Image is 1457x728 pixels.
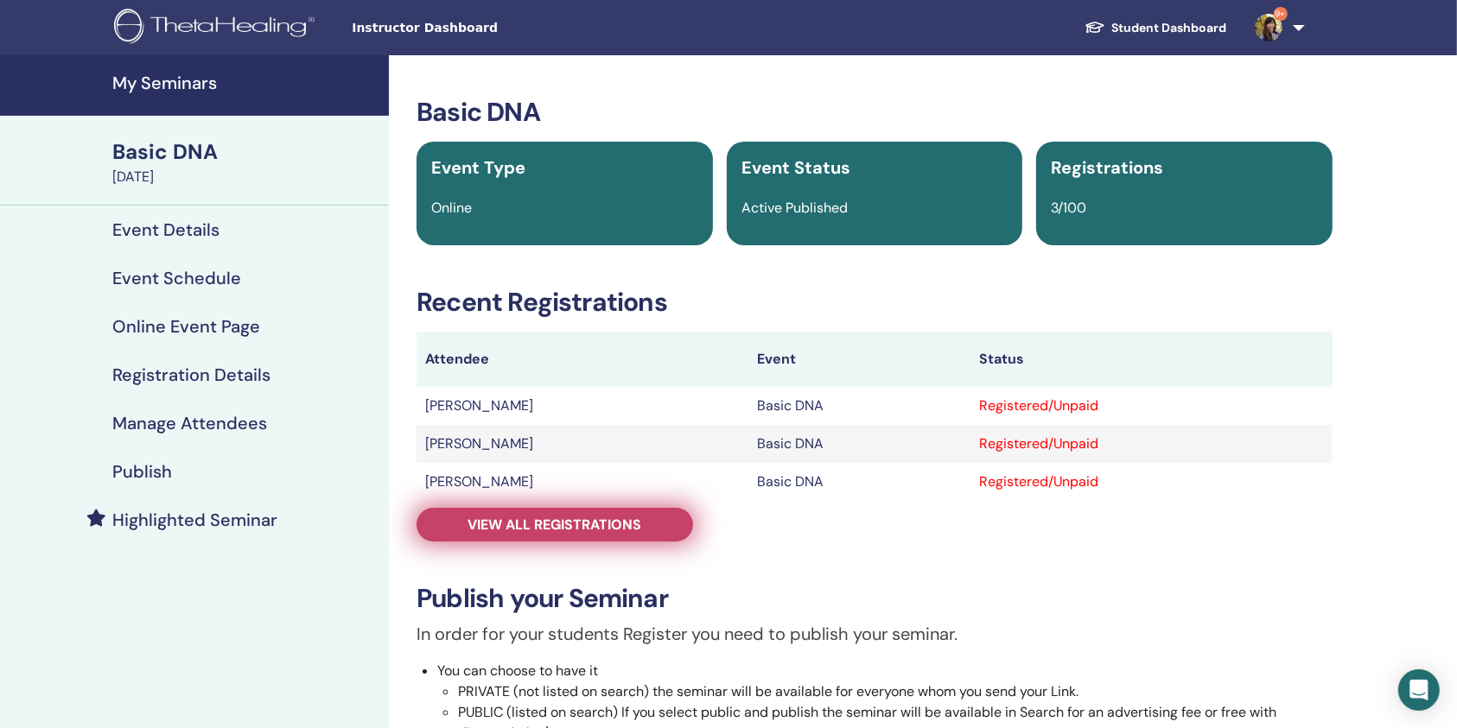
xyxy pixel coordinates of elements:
h4: My Seminars [112,73,379,93]
div: Registered/Unpaid [979,434,1324,454]
div: [DATE] [112,167,379,187]
td: Basic DNA [748,425,970,463]
img: default.jpg [1255,14,1282,41]
td: [PERSON_NAME] [417,387,748,425]
h4: Manage Attendees [112,413,267,434]
h4: Registration Details [112,364,270,385]
td: [PERSON_NAME] [417,425,748,463]
a: View all registrations [417,508,693,541]
td: Basic DNA [748,387,970,425]
h4: Publish [112,461,172,482]
p: In order for your students Register you need to publish your seminar. [417,621,1333,647]
h3: Basic DNA [417,97,1333,128]
h3: Recent Registrations [417,287,1333,318]
th: Attendee [417,332,748,387]
div: Open Intercom Messenger [1398,669,1440,711]
h4: Event Schedule [112,268,241,288]
img: logo.png [114,9,321,47]
span: 3/100 [1051,199,1086,217]
td: Basic DNA [748,463,970,501]
span: Event Status [741,156,850,179]
th: Status [970,332,1333,387]
div: Registered/Unpaid [979,472,1324,492]
div: Registered/Unpaid [979,396,1324,416]
span: Registrations [1051,156,1163,179]
span: Online [431,199,472,217]
h3: Publish your Seminar [417,583,1333,614]
h4: Highlighted Seminar [112,510,277,530]
h4: Online Event Page [112,316,260,337]
img: graduation-cap-white.svg [1085,20,1105,35]
span: 9+ [1274,7,1288,21]
td: [PERSON_NAME] [417,463,748,501]
a: Basic DNA[DATE] [102,137,389,187]
h4: Event Details [112,219,220,240]
li: PRIVATE (not listed on search) the seminar will be available for everyone whom you send your Link. [458,681,1333,702]
span: Instructor Dashboard [352,19,611,37]
a: Student Dashboard [1071,12,1241,44]
span: Active Published [741,199,848,217]
span: View all registrations [468,516,642,534]
th: Event [748,332,970,387]
span: Event Type [431,156,525,179]
div: Basic DNA [112,137,379,167]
